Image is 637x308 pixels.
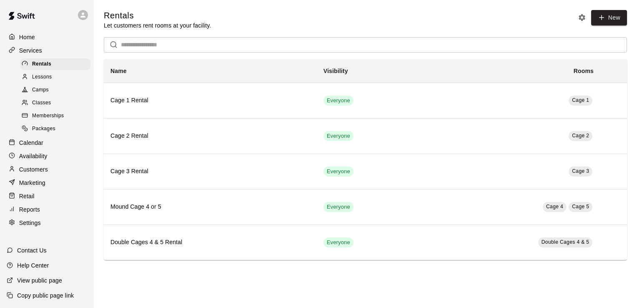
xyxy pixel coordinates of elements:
[7,150,87,162] a: Availability
[17,246,47,255] p: Contact Us
[104,59,627,260] table: simple table
[324,239,354,247] span: Everyone
[19,179,45,187] p: Marketing
[572,97,589,103] span: Cage 1
[110,131,310,141] h6: Cage 2 Rental
[324,132,354,140] span: Everyone
[572,204,589,210] span: Cage 5
[17,276,62,285] p: View public page
[20,84,94,97] a: Camps
[324,96,354,106] div: This service is visible to all of your customers
[7,203,87,216] a: Reports
[7,163,87,176] a: Customers
[32,99,51,107] span: Classes
[7,177,87,189] a: Marketing
[19,139,43,147] p: Calendar
[20,123,94,136] a: Packages
[20,71,94,83] a: Lessons
[591,10,627,25] a: New
[324,168,354,176] span: Everyone
[32,73,52,81] span: Lessons
[19,152,48,160] p: Availability
[20,97,94,110] a: Classes
[20,123,90,135] div: Packages
[324,203,354,211] span: Everyone
[20,84,90,96] div: Camps
[110,68,127,74] b: Name
[324,131,354,141] div: This service is visible to all of your customers
[576,11,588,24] button: Rental settings
[7,190,87,202] a: Retail
[574,68,594,74] b: Rooms
[110,202,310,212] h6: Mound Cage 4 or 5
[17,261,49,270] p: Help Center
[7,31,87,43] a: Home
[546,204,563,210] span: Cage 4
[324,68,348,74] b: Visibility
[17,291,74,300] p: Copy public page link
[324,237,354,247] div: This service is visible to all of your customers
[542,239,589,245] span: Double Cages 4 & 5
[324,97,354,105] span: Everyone
[572,133,589,139] span: Cage 2
[19,165,48,174] p: Customers
[104,10,211,21] h5: Rentals
[110,238,310,247] h6: Double Cages 4 & 5 Rental
[20,58,90,70] div: Rentals
[32,125,55,133] span: Packages
[32,60,51,68] span: Rentals
[7,136,87,149] a: Calendar
[32,112,64,120] span: Memberships
[110,96,310,105] h6: Cage 1 Rental
[20,58,94,71] a: Rentals
[7,44,87,57] a: Services
[19,46,42,55] p: Services
[19,33,35,41] p: Home
[324,202,354,212] div: This service is visible to all of your customers
[20,110,90,122] div: Memberships
[19,219,41,227] p: Settings
[7,217,87,229] a: Settings
[572,168,589,174] span: Cage 3
[20,71,90,83] div: Lessons
[324,167,354,177] div: This service is visible to all of your customers
[19,192,35,200] p: Retail
[110,167,310,176] h6: Cage 3 Rental
[19,205,40,214] p: Reports
[20,110,94,123] a: Memberships
[20,97,90,109] div: Classes
[32,86,49,94] span: Camps
[104,21,211,30] p: Let customers rent rooms at your facility.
